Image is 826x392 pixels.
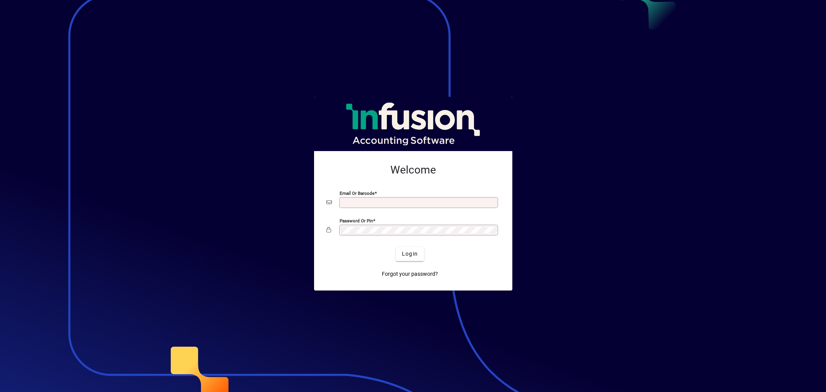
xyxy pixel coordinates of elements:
[396,247,424,261] button: Login
[402,250,418,258] span: Login
[379,267,441,281] a: Forgot your password?
[382,270,438,278] span: Forgot your password?
[326,163,500,177] h2: Welcome
[340,218,373,223] mat-label: Password or Pin
[340,190,374,196] mat-label: Email or Barcode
